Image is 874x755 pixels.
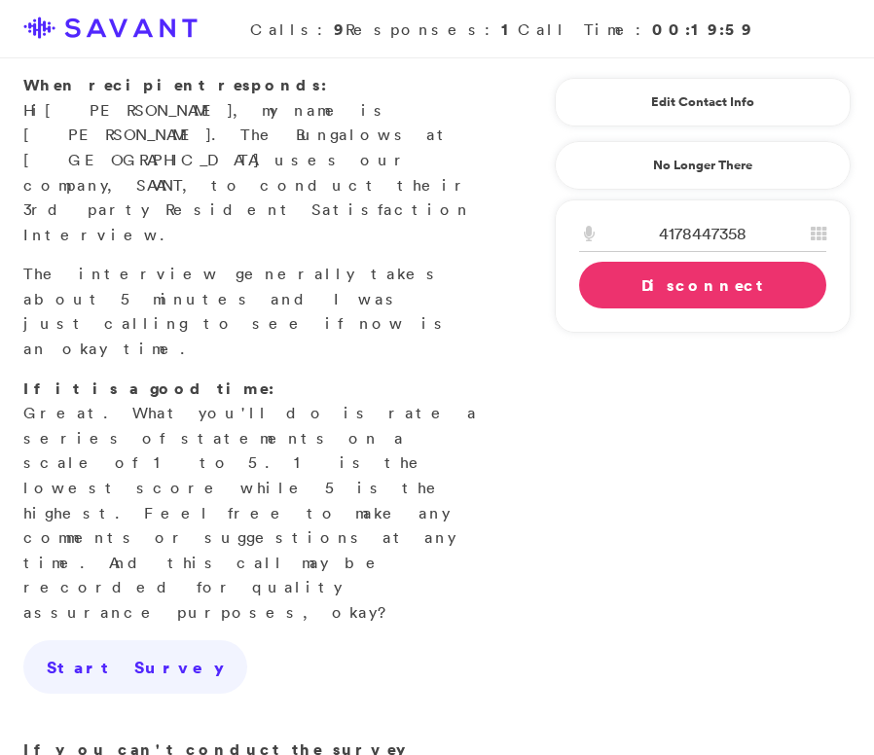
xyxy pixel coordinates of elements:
strong: 9 [334,18,346,40]
a: Disconnect [579,262,826,308]
a: Start Survey [23,640,247,695]
strong: When recipient responds: [23,74,327,95]
p: Hi , my name is [PERSON_NAME]. The Bungalows at [GEOGRAPHIC_DATA] uses our company, SAVANT, to co... [23,73,481,247]
a: Edit Contact Info [579,87,826,118]
strong: 00:19:59 [652,18,753,40]
p: The interview generally takes about 5 minutes and I was just calling to see if now is an okay time. [23,262,481,361]
a: No Longer There [555,141,851,190]
span: [PERSON_NAME] [45,100,233,120]
p: Great. What you'll do is rate a series of statements on a scale of 1 to 5. 1 is the lowest score ... [23,377,481,626]
strong: If it is a good time: [23,377,274,399]
strong: 1 [501,18,518,40]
